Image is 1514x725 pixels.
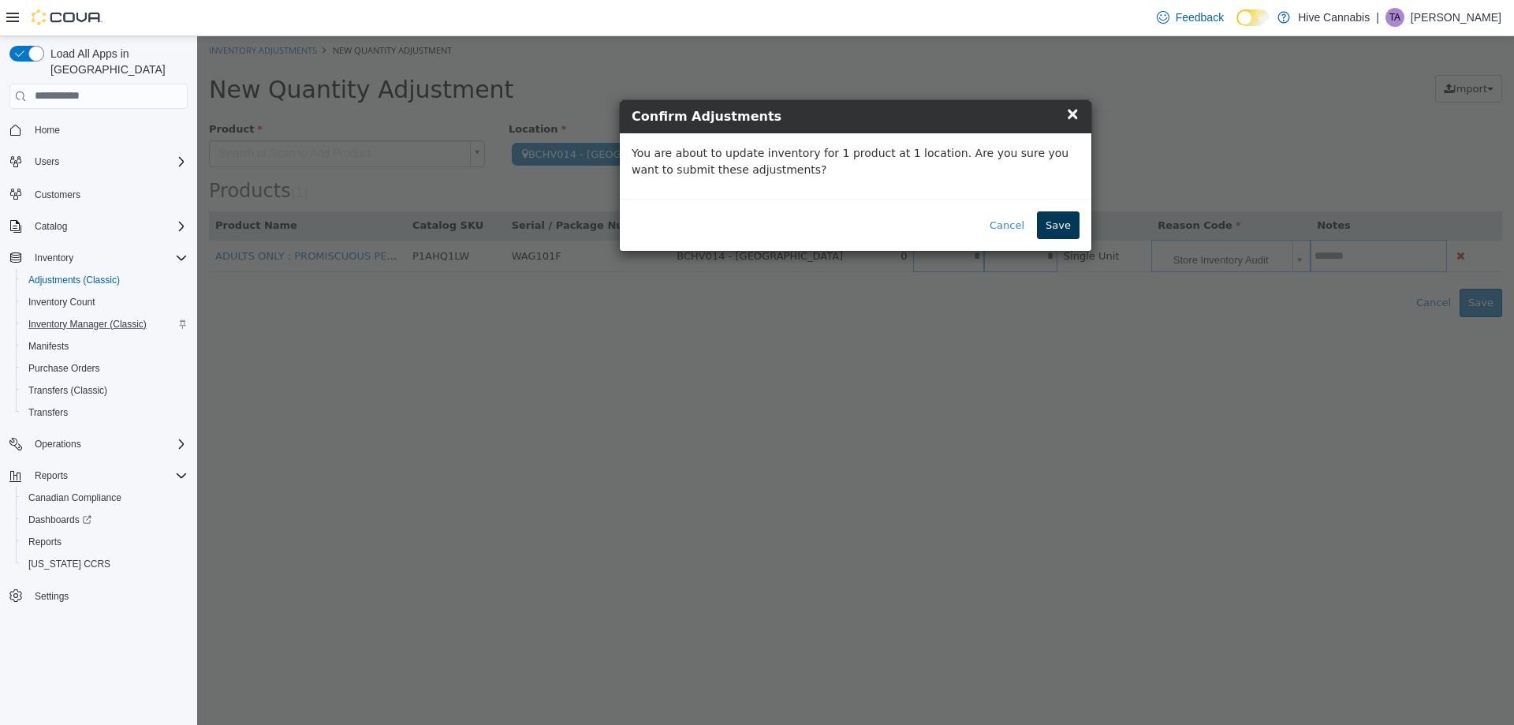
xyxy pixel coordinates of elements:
span: Reports [28,536,62,548]
a: Feedback [1150,2,1230,33]
h4: Confirm Adjustments [434,71,882,90]
span: Reports [35,469,68,482]
button: Reports [28,466,74,485]
span: Transfers (Classic) [28,384,107,397]
span: Customers [35,189,80,201]
button: Inventory Count [16,291,194,313]
a: Inventory Count [22,293,102,312]
button: Catalog [28,217,73,236]
button: Users [3,151,194,173]
span: Canadian Compliance [22,488,188,507]
span: Canadian Compliance [28,491,121,504]
a: Home [28,121,66,140]
a: Inventory Manager (Classic) [22,315,153,334]
span: Transfers (Classic) [22,381,188,400]
p: [PERSON_NAME] [1411,8,1501,27]
p: You are about to update inventory for 1 product at 1 location. Are you sure you want to submit th... [434,109,882,142]
span: Manifests [28,340,69,353]
span: Operations [35,438,81,450]
a: [US_STATE] CCRS [22,555,117,574]
button: Customers [3,182,194,205]
button: Users [28,152,65,171]
button: Adjustments (Classic) [16,269,194,291]
a: Transfers [22,403,74,422]
span: Inventory Manager (Classic) [22,315,188,334]
button: Transfers (Classic) [16,379,194,402]
span: Inventory Count [28,296,95,308]
a: Settings [28,587,75,606]
button: [US_STATE] CCRS [16,553,194,575]
span: Load All Apps in [GEOGRAPHIC_DATA] [44,46,188,77]
p: Hive Cannabis [1298,8,1370,27]
button: Reports [16,531,194,553]
a: Dashboards [16,509,194,531]
button: Inventory [28,249,80,267]
span: Reports [22,533,188,551]
a: Dashboards [22,510,98,529]
p: | [1376,8,1379,27]
a: Purchase Orders [22,359,106,378]
span: Inventory [35,252,73,264]
button: Home [3,118,194,141]
a: Manifests [22,337,75,356]
input: Dark Mode [1236,9,1270,26]
span: Purchase Orders [28,362,100,375]
span: TA [1389,8,1400,27]
button: Save [840,175,882,204]
span: Washington CCRS [22,555,188,574]
span: Reports [28,466,188,485]
nav: Complex example [9,112,188,648]
button: Canadian Compliance [16,487,194,509]
span: Feedback [1176,9,1224,25]
span: Inventory [28,249,188,267]
span: Inventory Count [22,293,188,312]
span: [US_STATE] CCRS [28,558,110,570]
button: Cancel [784,175,836,204]
span: Users [28,152,188,171]
span: Settings [35,590,69,603]
span: Settings [28,586,188,606]
span: Transfers [28,406,68,419]
img: Cova [32,9,103,25]
button: Catalog [3,215,194,237]
div: Toby Atkinson [1385,8,1404,27]
a: Adjustments (Classic) [22,271,126,290]
button: Inventory Manager (Classic) [16,313,194,335]
span: Users [35,155,59,168]
span: Adjustments (Classic) [22,271,188,290]
span: Purchase Orders [22,359,188,378]
span: Adjustments (Classic) [28,274,120,286]
button: Transfers [16,402,194,424]
button: Settings [3,585,194,607]
button: Operations [28,435,88,454]
button: Manifests [16,335,194,357]
span: Catalog [28,217,188,236]
button: Reports [3,465,194,487]
span: × [868,68,882,87]
span: Dashboards [28,514,91,526]
a: Customers [28,185,87,204]
button: Inventory [3,247,194,269]
span: Home [35,124,60,136]
a: Canadian Compliance [22,488,128,507]
span: Operations [28,435,188,454]
button: Operations [3,433,194,455]
button: Purchase Orders [16,357,194,379]
span: Home [28,120,188,140]
span: Manifests [22,337,188,356]
a: Reports [22,533,68,551]
span: Transfers [22,403,188,422]
span: Catalog [35,220,67,233]
a: Transfers (Classic) [22,381,114,400]
span: Inventory Manager (Classic) [28,318,147,331]
span: Customers [28,184,188,204]
span: Dashboards [22,510,188,529]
